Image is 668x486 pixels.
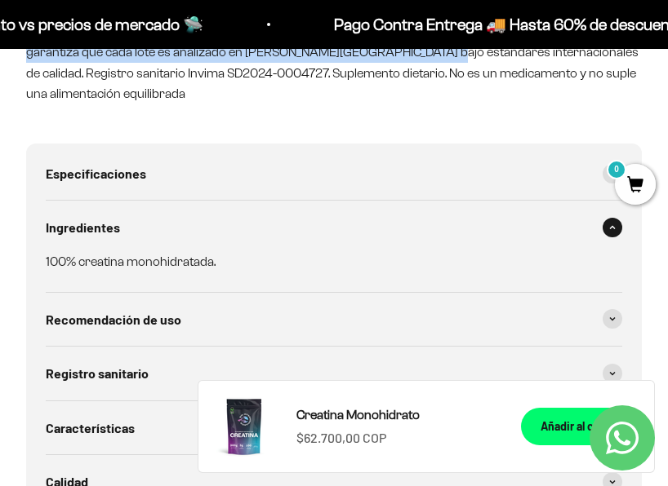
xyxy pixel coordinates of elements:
p: ¿Qué te haría sentir más seguro de comprar este producto? [20,26,338,64]
summary: Recomendación de uso [46,293,622,347]
summary: Características [46,401,622,455]
button: Enviar [265,245,338,272]
span: Enviar [267,245,336,272]
span: Especificaciones [46,163,146,184]
sale-price: $62.700,00 COP [296,427,386,448]
div: Una promoción especial [20,143,338,171]
img: Creatina Monohidrato [212,394,277,459]
div: Un video del producto [20,175,338,204]
div: Reseñas de otros clientes [20,110,338,139]
div: Añadir al carrito [541,418,621,435]
mark: 0 [607,160,626,179]
a: Creatina Monohidrato [296,404,501,426]
span: Recomendación de uso [46,309,181,330]
summary: Ingredientes [46,201,622,254]
div: Más información sobre los ingredientes [20,77,338,106]
p: 100% creatina monohidratada. [46,251,603,272]
div: Un mejor precio [20,208,338,236]
summary: Especificaciones [46,147,622,201]
span: Ingredientes [46,217,120,238]
button: Añadir al carrito [521,408,641,445]
a: 0 [615,177,656,195]
summary: Registro sanitario [46,347,622,400]
span: Características [46,418,135,439]
span: Registro sanitario [46,363,149,384]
